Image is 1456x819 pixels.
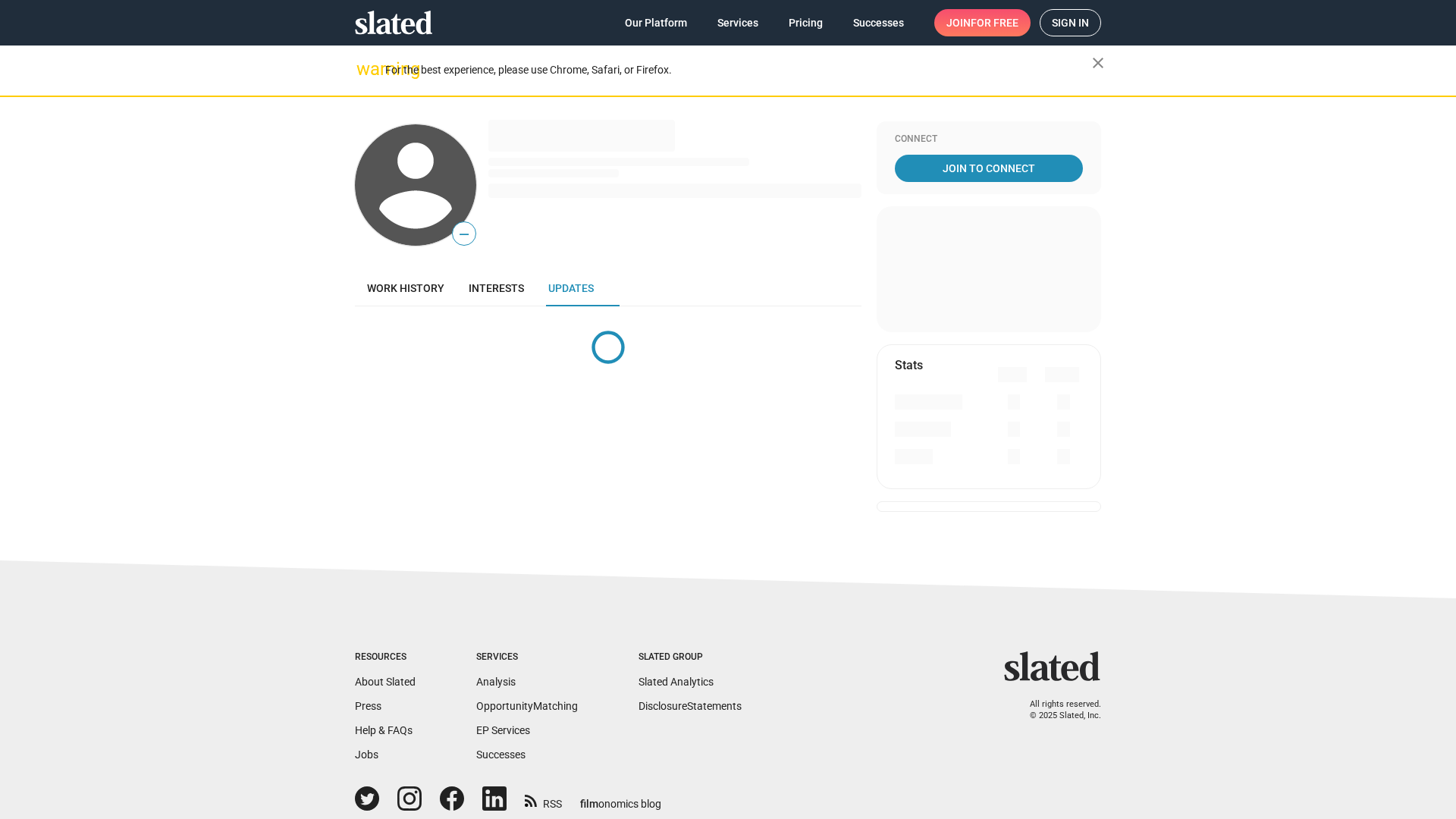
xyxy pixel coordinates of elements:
span: Updates [548,282,594,294]
a: Analysis [476,676,516,688]
span: Work history [367,282,444,294]
a: RSS [525,788,562,811]
a: Interests [457,270,536,306]
a: Sign in [1040,9,1101,36]
span: Join To Connect [898,155,1080,182]
span: Interests [469,282,524,294]
a: filmonomics blog [580,785,661,811]
a: OpportunityMatching [476,700,578,712]
a: Joinfor free [934,9,1031,36]
mat-card-title: Stats [895,357,923,373]
span: Sign in [1052,10,1089,36]
div: Connect [895,133,1083,146]
a: DisclosureStatements [639,700,742,712]
a: Help & FAQs [355,724,413,736]
p: All rights reserved. © 2025 Slated, Inc. [1014,699,1101,721]
span: Pricing [789,9,823,36]
a: Services [705,9,770,36]
a: Successes [841,9,916,36]
a: About Slated [355,676,416,688]
a: Our Platform [613,9,699,36]
a: Join To Connect [895,155,1083,182]
div: Services [476,651,578,664]
a: Work history [355,270,457,306]
mat-icon: close [1089,54,1107,72]
a: Pricing [777,9,835,36]
span: film [580,798,598,810]
span: — [453,224,475,244]
a: Updates [536,270,606,306]
a: Press [355,700,381,712]
span: for free [971,9,1018,36]
span: Services [717,9,758,36]
a: Slated Analytics [639,676,714,688]
mat-icon: warning [356,60,375,78]
a: EP Services [476,724,530,736]
div: Slated Group [639,651,742,664]
span: Join [946,9,1018,36]
span: Our Platform [625,9,687,36]
a: Jobs [355,748,378,761]
span: Successes [853,9,904,36]
a: Successes [476,748,526,761]
div: For the best experience, please use Chrome, Safari, or Firefox. [385,60,1092,80]
div: Resources [355,651,416,664]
